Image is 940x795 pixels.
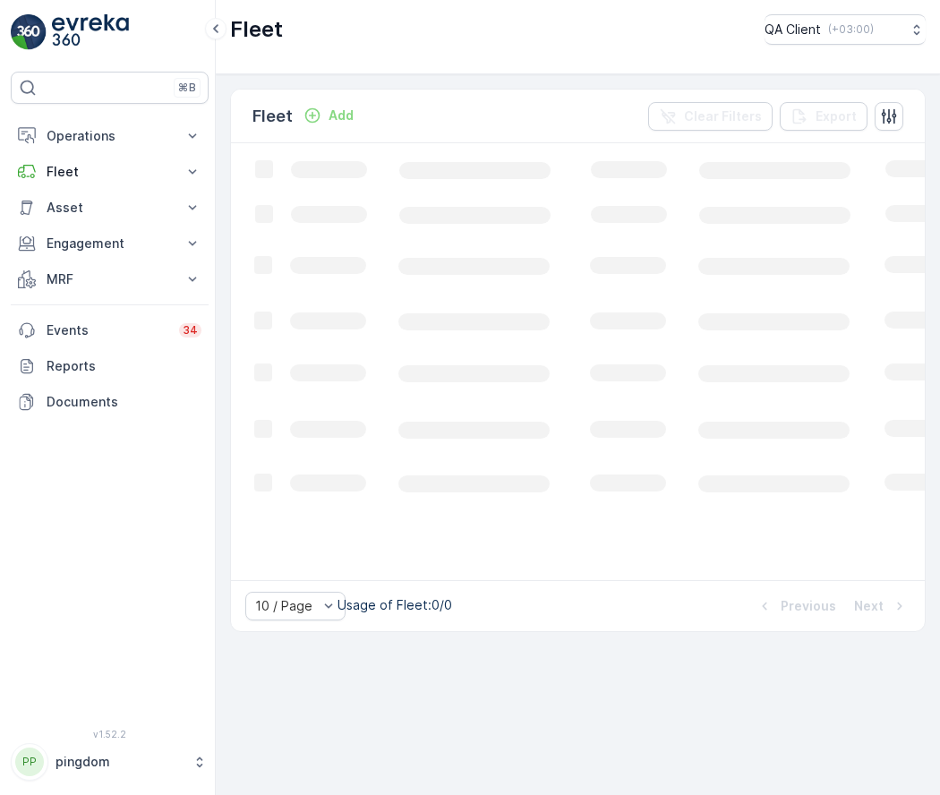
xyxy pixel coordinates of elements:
[178,81,196,95] p: ⌘B
[15,748,44,776] div: PP
[296,105,361,126] button: Add
[230,15,283,44] p: Fleet
[252,104,293,129] p: Fleet
[11,154,209,190] button: Fleet
[11,729,209,739] span: v 1.52.2
[648,102,773,131] button: Clear Filters
[11,118,209,154] button: Operations
[47,127,173,145] p: Operations
[781,597,836,615] p: Previous
[11,743,209,781] button: PPpingdom
[11,384,209,420] a: Documents
[765,21,821,38] p: QA Client
[52,14,129,50] img: logo_light-DOdMpM7g.png
[47,270,173,288] p: MRF
[329,107,354,124] p: Add
[852,595,910,617] button: Next
[47,357,201,375] p: Reports
[816,107,857,125] p: Export
[854,597,884,615] p: Next
[47,199,173,217] p: Asset
[780,102,867,131] button: Export
[11,226,209,261] button: Engagement
[684,107,762,125] p: Clear Filters
[56,753,184,771] p: pingdom
[11,190,209,226] button: Asset
[47,393,201,411] p: Documents
[765,14,926,45] button: QA Client(+03:00)
[11,348,209,384] a: Reports
[11,14,47,50] img: logo
[754,595,838,617] button: Previous
[47,321,168,339] p: Events
[47,163,173,181] p: Fleet
[183,323,198,338] p: 34
[47,235,173,252] p: Engagement
[828,22,874,37] p: ( +03:00 )
[11,261,209,297] button: MRF
[338,596,452,614] p: Usage of Fleet : 0/0
[11,312,209,348] a: Events34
